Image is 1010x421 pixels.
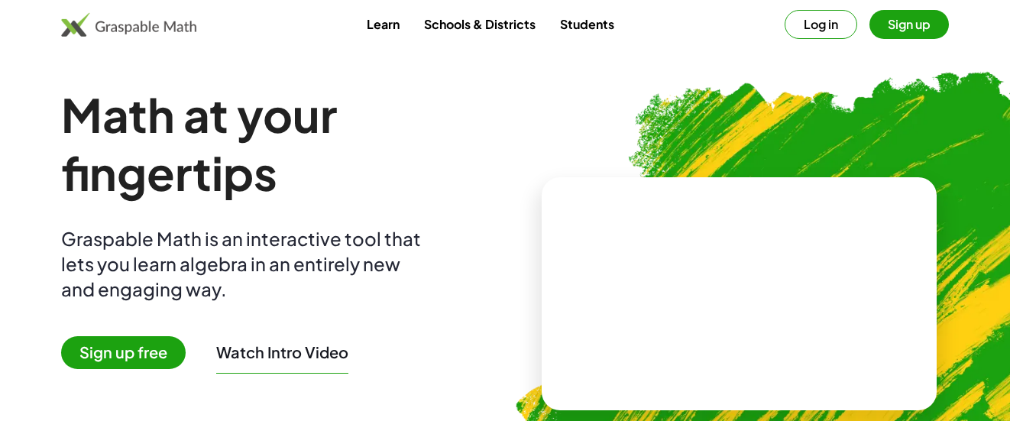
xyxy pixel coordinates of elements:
[61,86,481,202] h1: Math at your fingertips
[412,10,548,38] a: Schools & Districts
[625,237,854,351] video: What is this? This is dynamic math notation. Dynamic math notation plays a central role in how Gr...
[61,336,186,369] span: Sign up free
[548,10,626,38] a: Students
[216,342,348,362] button: Watch Intro Video
[354,10,412,38] a: Learn
[785,10,857,39] button: Log in
[61,226,428,302] div: Graspable Math is an interactive tool that lets you learn algebra in an entirely new and engaging...
[869,10,949,39] button: Sign up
